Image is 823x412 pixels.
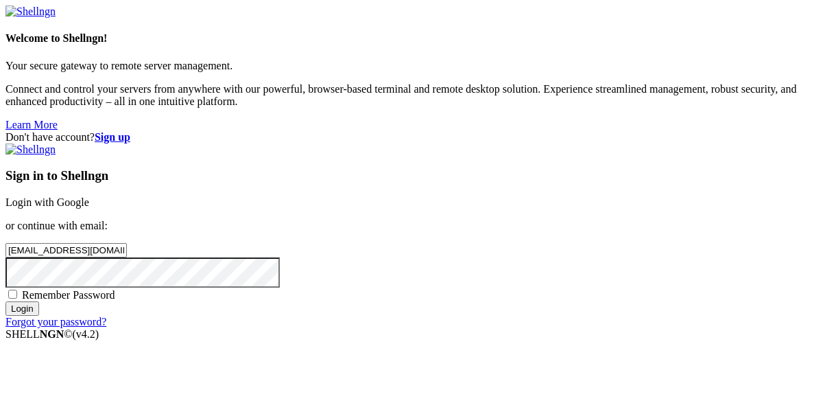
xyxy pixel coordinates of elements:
[8,290,17,299] input: Remember Password
[5,220,818,232] p: or continue with email:
[5,243,127,257] input: Email address
[95,131,130,143] a: Sign up
[5,328,99,340] span: SHELL ©
[5,119,58,130] a: Learn More
[5,168,818,183] h3: Sign in to Shellngn
[5,83,818,108] p: Connect and control your servers from anywhere with our powerful, browser-based terminal and remo...
[73,328,99,340] span: 4.2.0
[5,144,56,156] img: Shellngn
[5,301,39,316] input: Login
[5,316,106,328] a: Forgot your password?
[40,328,64,340] b: NGN
[22,289,115,301] span: Remember Password
[5,196,89,208] a: Login with Google
[5,131,818,144] div: Don't have account?
[5,32,818,45] h4: Welcome to Shellngn!
[5,60,818,72] p: Your secure gateway to remote server management.
[5,5,56,18] img: Shellngn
